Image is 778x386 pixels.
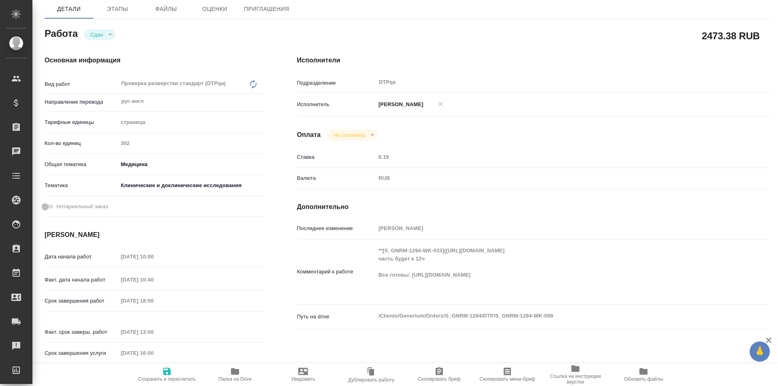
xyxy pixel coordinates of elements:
h4: Дополнительно [297,202,769,212]
button: Обновить файлы [609,363,678,386]
p: Исполнитель [297,100,376,109]
p: Факт. дата начала работ [45,276,118,284]
h4: Оплата [297,130,321,140]
button: Ссылка на инструкции верстки [541,363,609,386]
div: Сдан [327,130,377,141]
p: Факт. срок заверш. работ [45,328,118,336]
p: Путь на drive [297,313,376,321]
p: Валюта [297,174,376,182]
div: Клинические и доклинические исследования [118,179,265,192]
span: Дублировать работу [348,377,394,383]
p: Тематика [45,181,118,190]
span: Сохранить и пересчитать [138,376,196,382]
button: Дублировать работу [337,363,405,386]
p: Кол-во единиц [45,139,118,147]
p: Комментарий к работе [297,268,376,276]
span: Оценки [195,4,234,14]
h2: Работа [45,26,78,40]
p: Срок завершения услуги [45,349,118,357]
button: Не оплачена [331,132,367,139]
div: страница [118,115,265,129]
input: Пустое поле [118,137,265,149]
span: Уведомить [291,376,315,382]
input: Пустое поле [118,251,189,262]
button: Уведомить [269,363,337,386]
div: Медицина [118,158,265,171]
span: Файлы [147,4,186,14]
p: Срок завершения работ [45,297,118,305]
p: Направление перевода [45,98,118,106]
button: Скопировать мини-бриф [473,363,541,386]
textarea: **[S_GNRM-1294-WK-033]([URL][DOMAIN_NAME] часть будет к 12ч Все готовы: [URL][DOMAIN_NAME] [376,244,730,298]
button: Сохранить и пересчитать [133,363,201,386]
h2: 2473.38 RUB [702,29,760,43]
p: Тарифные единицы [45,118,118,126]
h4: Исполнители [297,55,769,65]
span: Ссылка на инструкции верстки [546,373,605,385]
p: Ставка [297,153,376,161]
button: Папка на Drive [201,363,269,386]
button: 🙏 [750,341,770,362]
p: Дата начала работ [45,253,118,261]
span: Этапы [98,4,137,14]
p: [PERSON_NAME] [376,100,423,109]
textarea: /Clients/Generium/Orders/S_GNRM-1294/DTP/S_GNRM-1294-WK-059 [376,309,730,323]
p: Последнее изменение [297,224,376,232]
p: Подразделение [297,79,376,87]
input: Пустое поле [118,347,189,359]
div: Сдан [84,29,115,40]
input: Пустое поле [118,326,189,338]
span: Обновить файлы [624,376,663,382]
h4: Основная информация [45,55,265,65]
button: Скопировать бриф [405,363,473,386]
span: Папка на Drive [218,376,252,382]
span: Скопировать бриф [418,376,460,382]
input: Пустое поле [376,222,730,234]
span: Скопировать мини-бриф [479,376,535,382]
input: Пустое поле [376,151,730,163]
p: Вид работ [45,80,118,88]
span: Детали [49,4,88,14]
span: 🙏 [753,343,767,360]
div: RUB [376,171,730,185]
input: Пустое поле [118,274,189,286]
button: Сдан [88,31,105,38]
input: Пустое поле [118,295,189,307]
span: Приглашения [244,4,289,14]
h4: [PERSON_NAME] [45,230,265,240]
p: Общая тематика [45,160,118,168]
span: Нотариальный заказ [56,203,108,211]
